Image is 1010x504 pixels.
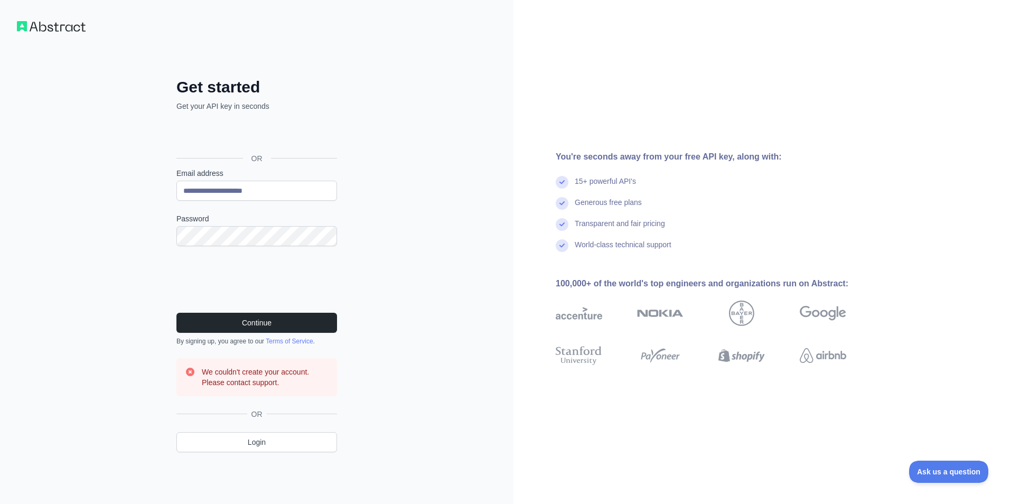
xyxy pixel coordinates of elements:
img: google [800,301,846,326]
img: check mark [556,218,568,231]
img: check mark [556,239,568,252]
div: World-class technical support [575,239,671,260]
img: accenture [556,301,602,326]
div: You're seconds away from your free API key, along with: [556,151,880,163]
a: Terms of Service [266,338,313,345]
div: Transparent and fair pricing [575,218,665,239]
div: By signing up, you agree to our . [176,337,337,346]
span: OR [247,409,267,419]
iframe: Toggle Customer Support [909,461,989,483]
img: stanford university [556,344,602,367]
span: OR [243,153,271,164]
img: check mark [556,176,568,189]
label: Password [176,213,337,224]
button: Continue [176,313,337,333]
div: 100,000+ of the world's top engineers and organizations run on Abstract: [556,277,880,290]
h3: We couldn't create your account. Please contact support. [202,367,329,388]
a: Login [176,432,337,452]
p: Get your API key in seconds [176,101,337,111]
img: airbnb [800,344,846,367]
label: Email address [176,168,337,179]
img: bayer [729,301,754,326]
img: payoneer [637,344,684,367]
div: Generous free plans [575,197,642,218]
iframe: Sign in with Google Button [171,123,340,146]
h2: Get started [176,78,337,97]
img: nokia [637,301,684,326]
div: 15+ powerful API's [575,176,636,197]
img: Workflow [17,21,86,32]
img: shopify [718,344,765,367]
iframe: reCAPTCHA [176,259,337,300]
img: check mark [556,197,568,210]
